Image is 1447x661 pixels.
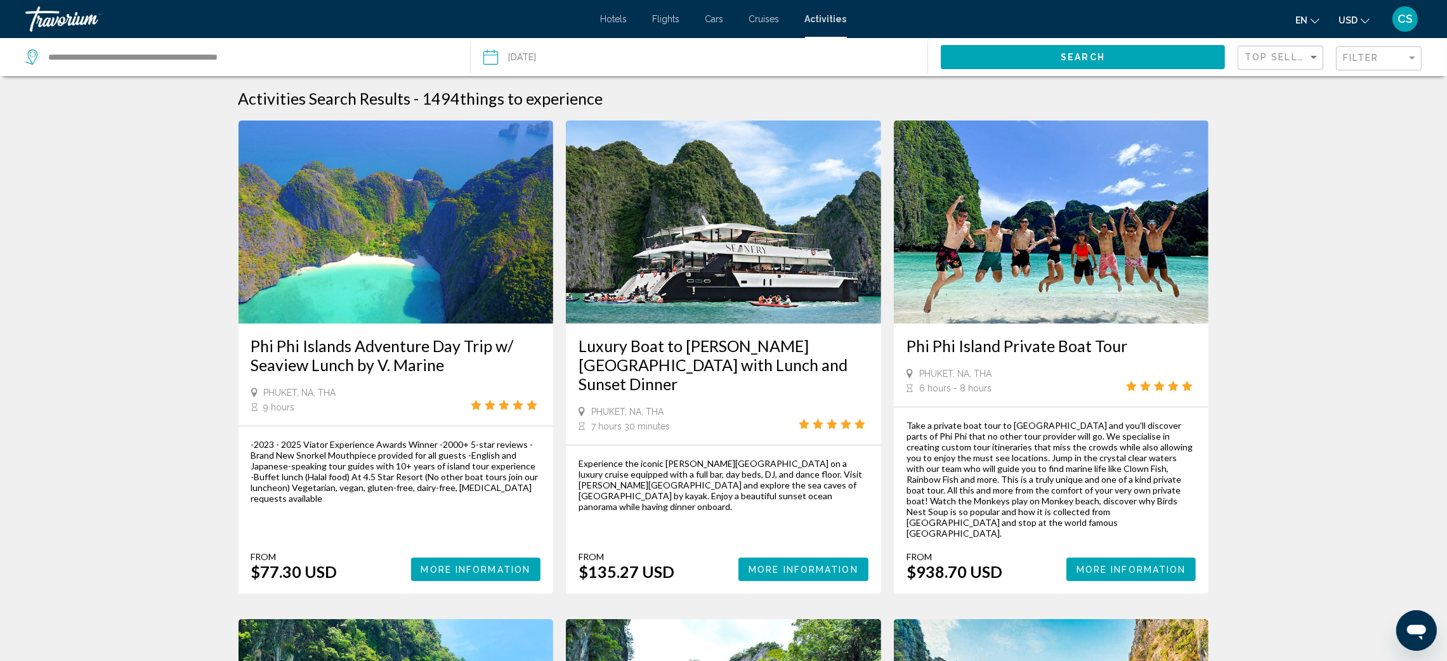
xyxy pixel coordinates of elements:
[653,14,680,24] a: Flights
[1336,46,1422,72] button: Filter
[251,562,337,581] div: $77.30 USD
[749,14,780,24] a: Cruises
[1077,565,1186,575] span: More Information
[591,421,670,431] span: 7 hours 30 minutes
[579,562,674,581] div: $135.27 USD
[239,121,554,324] img: 83.jpg
[1389,6,1422,32] button: User Menu
[1066,558,1196,581] button: More Information
[264,388,336,398] span: Phuket, NA, THA
[591,407,664,417] span: Phuket, NA, THA
[907,562,1002,581] div: $938.70 USD
[907,420,1196,539] div: Take a private boat tour to [GEOGRAPHIC_DATA] and you'll discover parts of Phi Phi that no other ...
[251,336,541,374] a: Phi Phi Islands Adventure Day Trip w/ Seaview Lunch by V. Marine
[805,14,847,24] a: Activities
[1339,11,1370,29] button: Change currency
[1245,53,1319,63] mat-select: Sort by
[483,38,928,76] button: Date: Aug 25, 2025
[422,89,603,108] h2: 1494
[907,336,1196,355] a: Phi Phi Island Private Boat Tour
[1295,15,1307,25] span: en
[1339,15,1358,25] span: USD
[579,458,868,512] div: Experience the iconic [PERSON_NAME][GEOGRAPHIC_DATA] on a luxury cruise equipped with a full bar,...
[1343,53,1379,63] span: Filter
[907,551,1002,562] div: From
[941,45,1225,69] button: Search
[251,551,337,562] div: From
[1295,11,1319,29] button: Change language
[411,558,541,581] button: More Information
[919,383,992,393] span: 6 hours - 8 hours
[894,121,1209,324] img: c0.jpg
[579,336,868,393] a: Luxury Boat to [PERSON_NAME][GEOGRAPHIC_DATA] with Lunch and Sunset Dinner
[749,565,858,575] span: More Information
[414,89,419,108] span: -
[1061,53,1105,63] span: Search
[579,551,674,562] div: From
[25,6,588,32] a: Travorium
[264,402,295,412] span: 9 hours
[239,89,411,108] h1: Activities Search Results
[919,369,992,379] span: Phuket, NA, THA
[421,565,531,575] span: More Information
[1245,52,1318,62] span: Top Sellers
[601,14,627,24] a: Hotels
[705,14,724,24] a: Cars
[461,89,603,108] span: things to experience
[251,439,541,504] div: -2023 - 2025 Viator Experience Awards Winner -2000+ 5-star reviews -Brand New Snorkel Mouthpiece ...
[1396,610,1437,651] iframe: Button to launch messaging window
[566,121,881,324] img: c3.jpg
[1398,13,1413,25] span: CS
[738,558,868,581] button: More Information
